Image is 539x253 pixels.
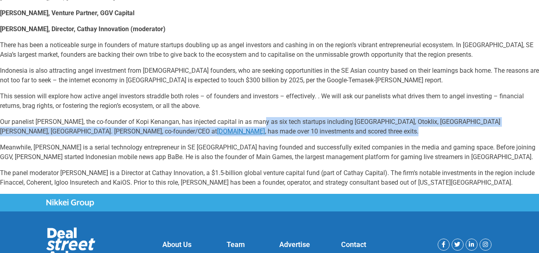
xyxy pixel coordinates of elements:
a: Advertise [279,240,310,249]
img: Nikkei Group [46,199,94,207]
a: Contact [341,240,366,249]
a: Team [227,240,245,249]
a: [DOMAIN_NAME] [217,127,265,135]
a: About Us [162,240,192,249]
